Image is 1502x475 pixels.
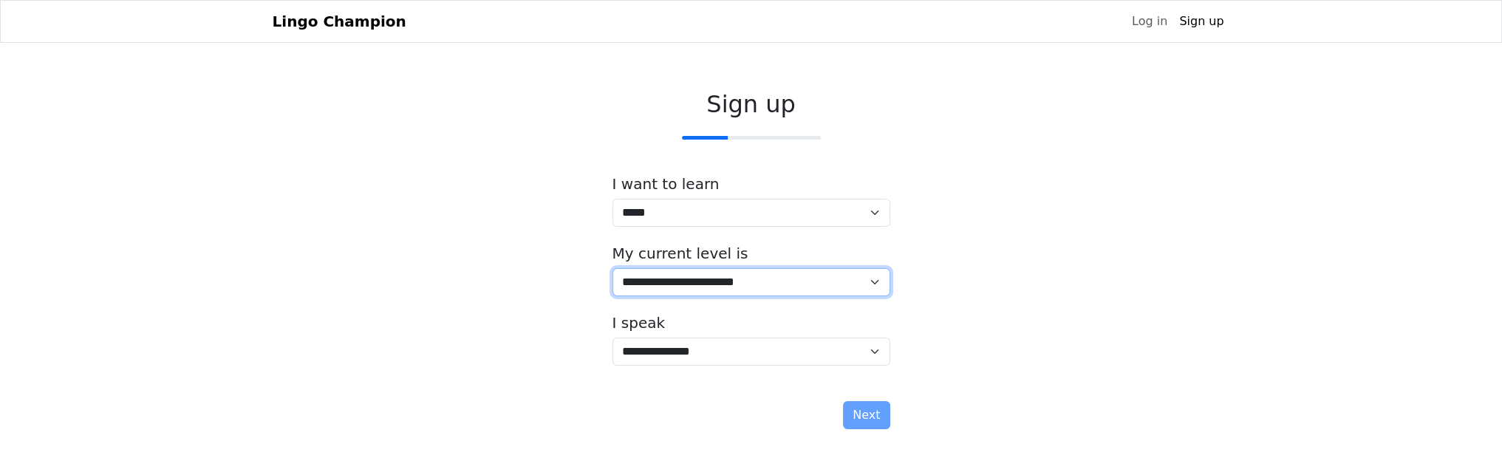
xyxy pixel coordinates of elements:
[612,90,890,118] h2: Sign up
[612,245,748,262] label: My current level is
[273,7,406,36] a: Lingo Champion
[1173,7,1229,36] a: Sign up
[612,175,720,193] label: I want to learn
[1126,7,1173,36] a: Log in
[612,314,666,332] label: I speak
